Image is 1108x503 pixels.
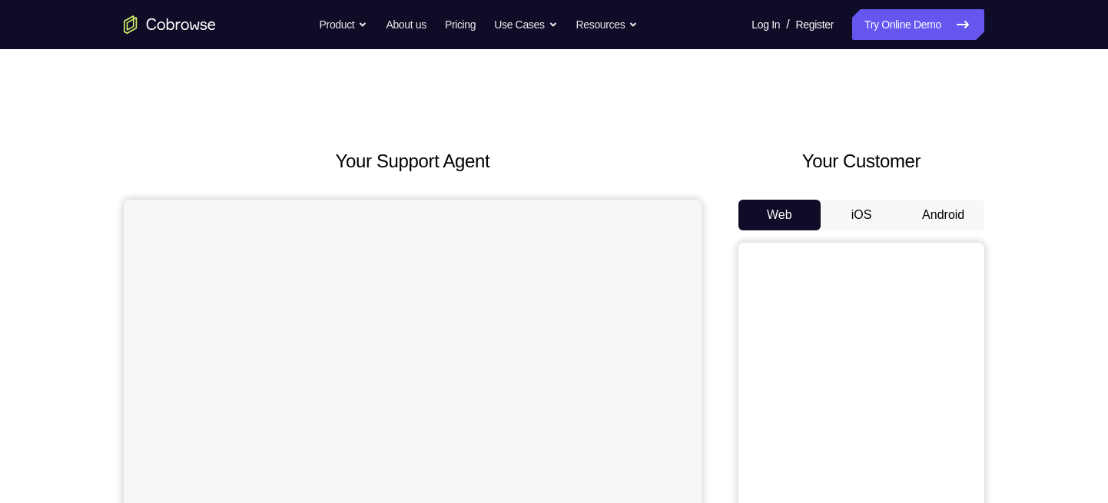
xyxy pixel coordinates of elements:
[124,147,702,175] h2: Your Support Agent
[445,9,476,40] a: Pricing
[751,9,780,40] a: Log In
[738,200,821,230] button: Web
[738,147,984,175] h2: Your Customer
[320,9,368,40] button: Product
[821,200,903,230] button: iOS
[796,9,834,40] a: Register
[386,9,426,40] a: About us
[852,9,984,40] a: Try Online Demo
[902,200,984,230] button: Android
[786,15,789,34] span: /
[124,15,216,34] a: Go to the home page
[494,9,557,40] button: Use Cases
[576,9,639,40] button: Resources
